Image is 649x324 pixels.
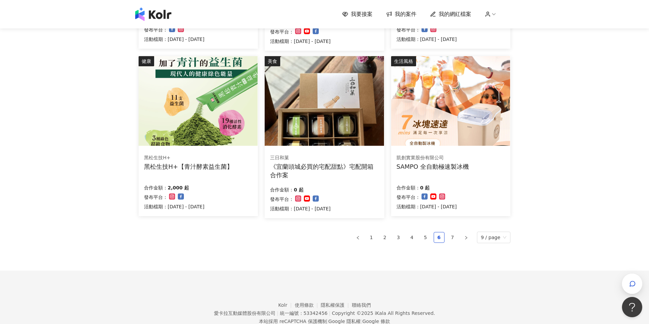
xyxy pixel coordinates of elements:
li: 2 [380,232,390,243]
a: 4 [407,232,417,242]
button: right [461,232,472,243]
div: 美食 [265,56,280,66]
a: 7 [448,232,458,242]
li: 4 [407,232,417,243]
li: Previous Page [353,232,363,243]
a: iKala [375,310,386,316]
span: | [329,310,331,316]
img: 《宜蘭頭城必買的宅配甜點》宅配開箱合作案 [265,56,384,146]
p: 發布平台： [270,28,294,36]
a: 使用條款 [295,302,321,308]
div: 三日和菓 [270,155,378,161]
p: 發布平台： [396,26,420,34]
span: 我要接案 [351,10,372,18]
p: 0 起 [420,184,430,192]
div: Copyright © 2025 All Rights Reserved. [332,310,435,316]
p: 合作金額： [144,184,168,192]
span: 我的案件 [395,10,416,18]
a: Google 條款 [362,319,390,324]
p: 活動檔期：[DATE] - [DATE] [144,35,205,43]
a: 2 [380,232,390,242]
p: 活動檔期：[DATE] - [DATE] [270,37,331,45]
p: 發布平台： [270,195,294,203]
a: 我的網紅檔案 [430,10,471,18]
p: 活動檔期：[DATE] - [DATE] [270,205,331,213]
p: 活動檔期：[DATE] - [DATE] [396,203,457,211]
a: 1 [366,232,377,242]
a: Google 隱私權 [328,319,361,324]
img: 青汁酵素益生菌 [139,56,258,146]
li: 7 [447,232,458,243]
a: 隱私權保護 [321,302,352,308]
li: 5 [420,232,431,243]
p: 活動檔期：[DATE] - [DATE] [396,35,457,43]
div: 統一編號：53342456 [280,310,328,316]
div: 黑松生技H+ [144,155,233,161]
p: 活動檔期：[DATE] - [DATE] [144,203,205,211]
li: 1 [366,232,377,243]
p: 0 起 [294,186,304,194]
img: SAMPO 全自動極速製冰機 [391,56,510,146]
a: 6 [434,232,444,242]
div: 生活風格 [391,56,416,66]
a: Kolr [278,302,294,308]
p: 發布平台： [396,193,420,201]
a: 3 [393,232,404,242]
p: 發布平台： [144,26,168,34]
p: 合作金額： [396,184,420,192]
li: 3 [393,232,404,243]
img: logo [135,7,171,21]
span: | [277,310,279,316]
a: 我要接案 [342,10,372,18]
span: left [356,236,360,240]
span: | [361,319,362,324]
button: left [353,232,363,243]
div: 凱創實業股份有限公司 [396,155,469,161]
span: | [327,319,329,324]
a: 5 [420,232,431,242]
div: 健康 [139,56,154,66]
li: Next Page [461,232,472,243]
iframe: Help Scout Beacon - Open [622,297,642,317]
span: right [464,236,468,240]
span: 我的網紅檔案 [439,10,471,18]
div: 愛卡拉互動媒體股份有限公司 [214,310,275,316]
p: 發布平台： [144,193,168,201]
li: 6 [434,232,444,243]
a: 我的案件 [386,10,416,18]
div: 《宜蘭頭城必買的宅配甜點》宅配開箱合作案 [270,162,379,179]
a: 聯絡我們 [352,302,371,308]
div: SAMPO 全自動極速製冰機 [396,162,469,171]
span: 9 / page [481,232,507,243]
div: 黑松生技H+【青汁酵素益生菌】 [144,162,233,171]
p: 2,000 起 [168,184,189,192]
div: Page Size [477,232,511,243]
p: 合作金額： [270,186,294,194]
